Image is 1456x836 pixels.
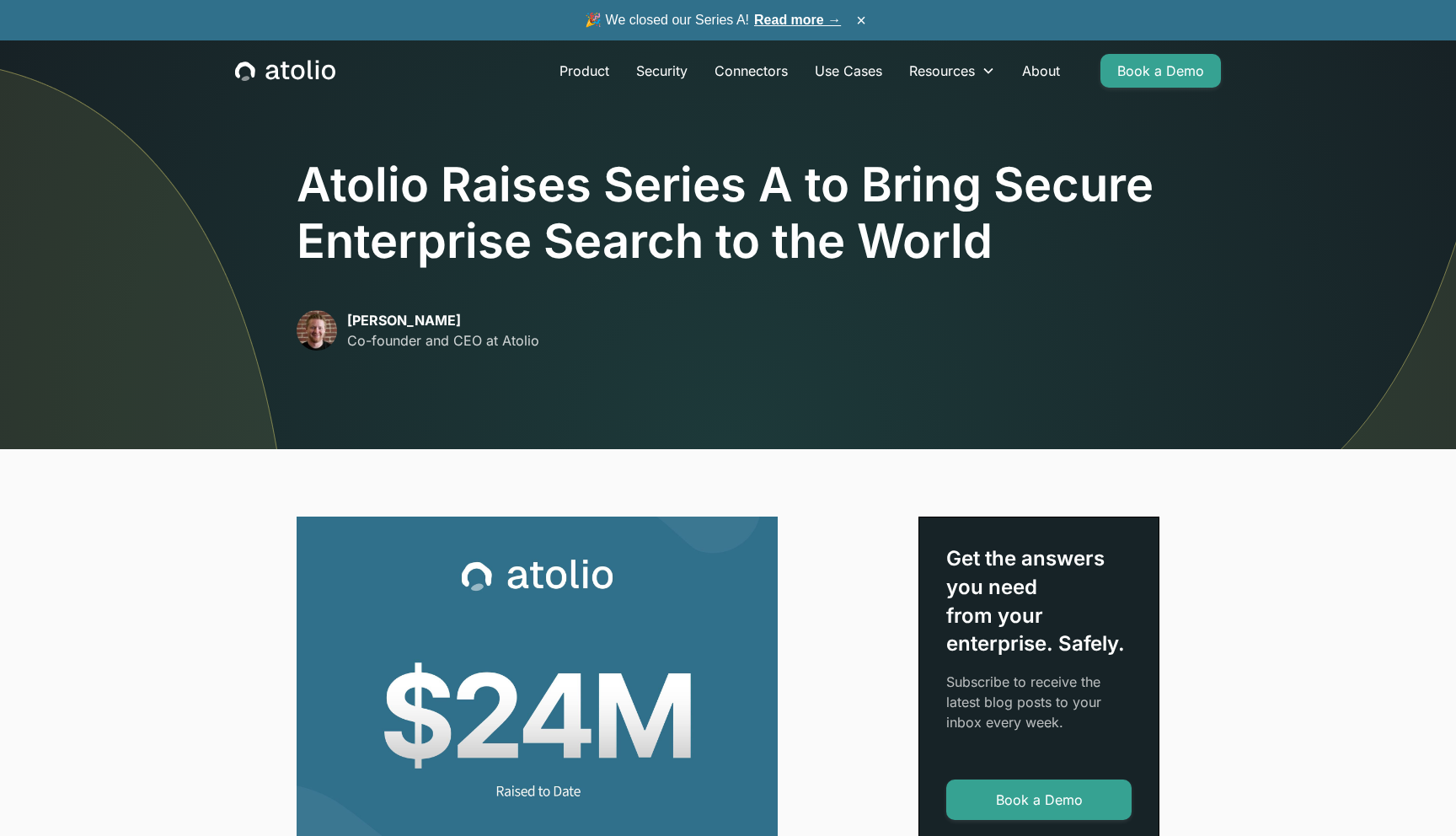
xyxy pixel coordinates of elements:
[946,672,1132,732] p: Subscribe to receive the latest blog posts to your inbox every week.
[946,544,1132,657] div: Get the answers you need from your enterprise. Safely.
[909,61,975,81] div: Resources
[801,54,896,88] a: Use Cases
[235,60,335,82] a: home
[297,157,1159,270] h1: Atolio Raises Series A to Bring Secure Enterprise Search to the World
[623,54,701,88] a: Security
[1100,54,1221,88] a: Book a Demo
[347,310,539,330] p: [PERSON_NAME]
[546,54,623,88] a: Product
[946,780,1132,820] a: Book a Demo
[701,54,801,88] a: Connectors
[851,11,871,29] button: ×
[347,330,539,351] p: Co-founder and CEO at Atolio
[896,54,1009,88] div: Resources
[754,13,841,27] a: Read more →
[585,10,841,30] span: 🎉 We closed our Series A!
[1009,54,1073,88] a: About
